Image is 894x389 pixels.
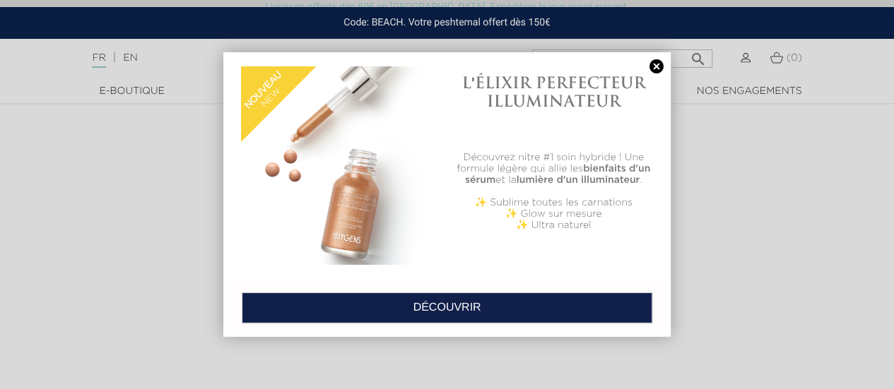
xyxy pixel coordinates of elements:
[465,164,650,185] b: bienfaits d'un sérum
[454,73,653,111] h1: L'ÉLIXIR PERFECTEUR ILLUMINATEUR
[454,152,653,186] p: Découvrez nitre #1 soin hybride ! Une formule légère qui allie les et la .
[454,197,653,208] p: ✨ Sublime toutes les carnations
[517,175,640,185] b: lumière d'un illuminateur
[454,220,653,231] p: ✨ Ultra naturel
[242,292,652,323] a: DÉCOUVRIR
[454,208,653,220] p: ✨ Glow sur mesure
